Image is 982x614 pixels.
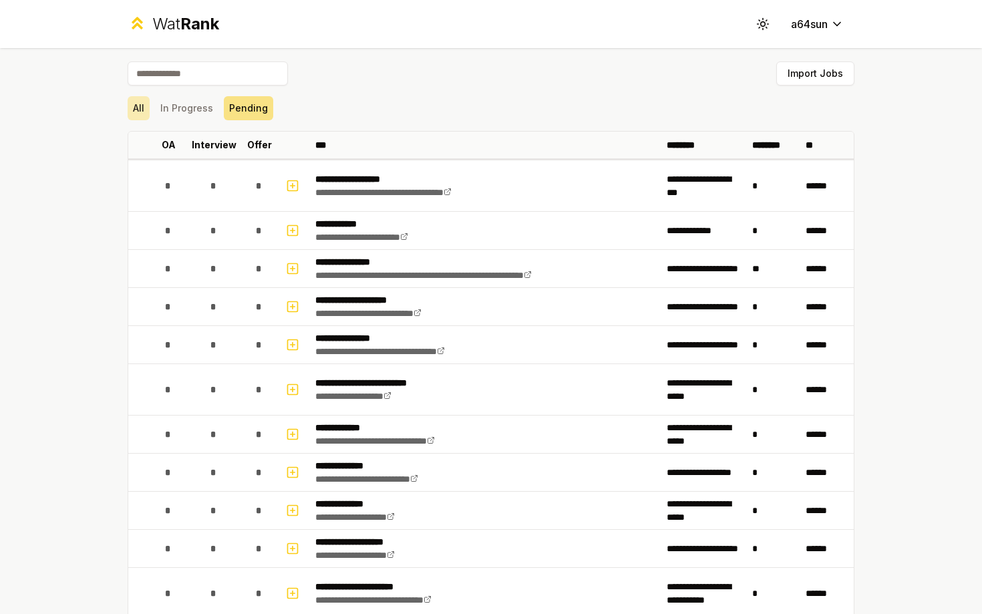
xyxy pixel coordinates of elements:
span: Rank [180,14,219,33]
p: Offer [247,138,272,152]
button: a64sun [780,12,854,36]
button: Import Jobs [776,61,854,86]
button: In Progress [155,96,218,120]
span: a64sun [791,16,828,32]
div: Wat [152,13,219,35]
a: WatRank [128,13,219,35]
p: OA [162,138,176,152]
p: Interview [192,138,236,152]
button: All [128,96,150,120]
button: Pending [224,96,273,120]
